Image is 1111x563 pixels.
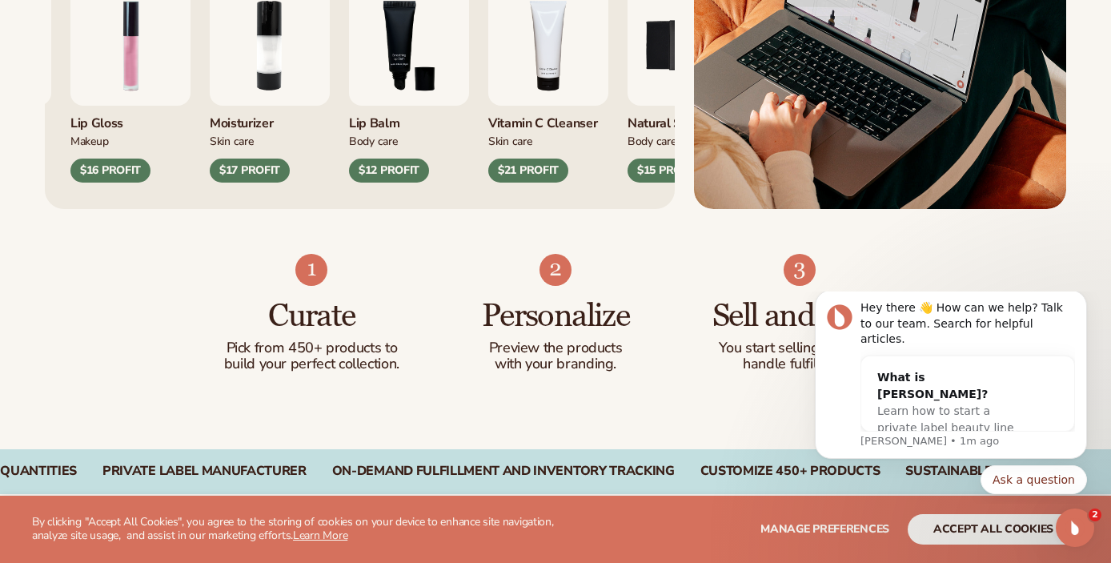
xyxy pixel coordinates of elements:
[70,132,191,149] div: Makeup
[784,254,816,286] img: Shopify Image 9
[295,254,327,286] img: Shopify Image 7
[222,299,402,334] h3: Curate
[466,356,646,372] p: with your branding.
[70,9,284,56] div: Hey there 👋 How can we help? Talk to our team. Search for helpful articles.
[760,514,889,545] button: Manage preferences
[70,106,191,132] div: Lip Gloss
[102,464,307,479] div: PRIVATE LABEL MANUFACTURER
[466,340,646,356] p: Preview the products
[210,159,290,183] div: $17 PROFIT
[709,299,889,334] h3: Sell and Scale
[1056,509,1094,547] iframe: Intercom live chat
[349,159,429,183] div: $12 PROFIT
[86,113,223,159] span: Learn how to start a private label beauty line with [PERSON_NAME]
[700,464,880,479] div: CUSTOMIZE 450+ PRODUCTS
[349,106,469,132] div: Lip Balm
[70,143,284,157] p: Message from Lee, sent 1m ago
[70,65,251,175] div: What is [PERSON_NAME]?Learn how to start a private label beauty line with [PERSON_NAME]
[488,159,568,183] div: $21 PROFIT
[24,174,296,203] div: Quick reply options
[349,132,469,149] div: Body Care
[70,9,284,140] div: Message content
[908,514,1079,545] button: accept all cookies
[760,521,889,537] span: Manage preferences
[210,132,330,149] div: Skin Care
[210,106,330,132] div: Moisturizer
[293,528,347,543] a: Learn More
[628,132,748,149] div: Body Care
[86,78,235,111] div: What is [PERSON_NAME]?
[332,464,675,479] div: On-Demand Fulfillment and Inventory Tracking
[709,356,889,372] p: handle fulfillment.
[32,516,563,543] p: By clicking "Accept All Cookies", you agree to the storing of cookies on your device to enhance s...
[791,292,1111,504] iframe: Intercom notifications message
[70,159,150,183] div: $16 PROFIT
[466,299,646,334] h3: Personalize
[539,254,572,286] img: Shopify Image 8
[488,106,608,132] div: Vitamin C Cleanser
[36,13,62,38] img: Profile image for Lee
[1089,509,1101,521] span: 2
[222,340,402,372] p: Pick from 450+ products to build your perfect collection.
[488,132,608,149] div: Skin Care
[709,340,889,356] p: You start selling and we'll
[190,174,296,203] button: Quick reply: Ask a question
[628,159,708,183] div: $15 PROFIT
[628,106,748,132] div: Natural Soap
